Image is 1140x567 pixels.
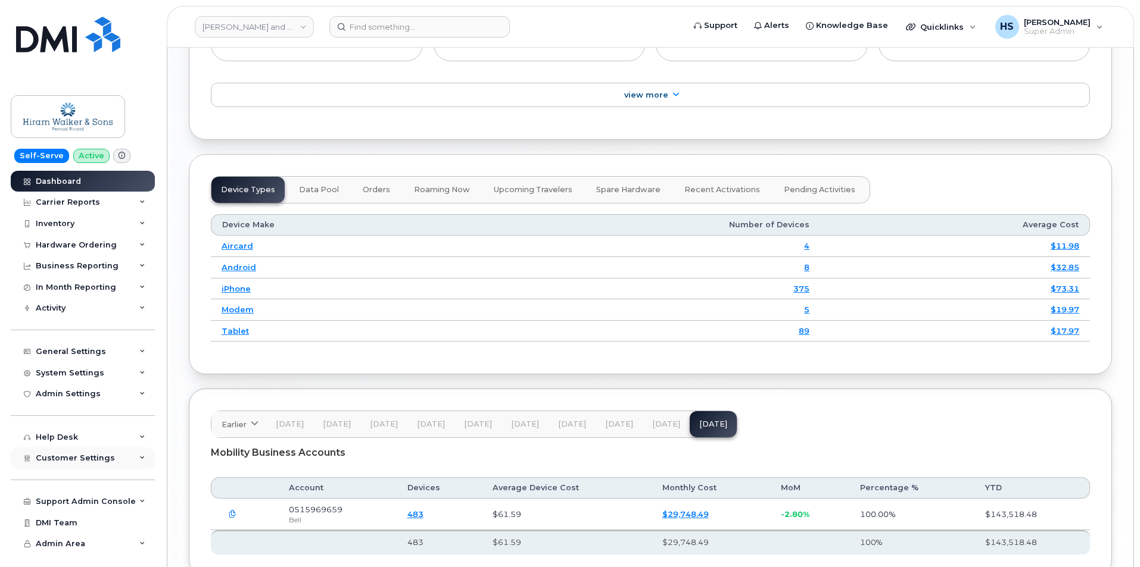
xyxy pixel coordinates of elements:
a: Hiram Walker and Sons Limited (Pernod Ricard) [195,16,314,37]
a: $32.85 [1051,262,1079,272]
a: Aircard [222,241,253,250]
td: $61.59 [482,499,652,530]
span: Recent Activations [684,185,760,195]
span: Super Admin [1024,27,1091,36]
div: Quicklinks [898,15,985,39]
td: $143,518.48 [974,499,1090,530]
a: 89 [799,326,809,336]
a: 483 [407,509,423,519]
th: Average Cost [820,214,1090,236]
a: iPhone [222,284,251,293]
span: [DATE] [370,419,398,429]
span: [DATE] [511,419,539,429]
span: Upcoming Travelers [494,185,572,195]
th: Devices [397,477,482,499]
span: Spare Hardware [596,185,661,195]
span: Roaming Now [414,185,470,195]
a: 5 [804,305,809,314]
div: Heather Space [987,15,1111,39]
a: Alerts [746,14,798,37]
a: View More [211,83,1090,108]
span: [DATE] [323,419,351,429]
th: $61.59 [482,530,652,554]
a: Modem [222,305,254,314]
a: 375 [793,284,809,293]
span: Alerts [764,20,789,32]
th: Average Device Cost [482,477,652,499]
span: Knowledge Base [816,20,888,32]
th: YTD [974,477,1090,499]
span: [DATE] [276,419,304,429]
span: HS [1000,20,1014,34]
th: Monthly Cost [652,477,771,499]
th: $29,748.49 [652,530,771,554]
span: [DATE] [464,419,492,429]
a: Support [686,14,746,37]
th: $143,518.48 [974,530,1090,554]
span: [DATE] [417,419,445,429]
a: $11.98 [1051,241,1079,250]
div: Mobility Business Accounts [211,438,1090,468]
span: Bell [289,515,301,524]
span: Pending Activities [784,185,855,195]
a: Knowledge Base [798,14,896,37]
th: Device Make [211,214,468,236]
a: $73.31 [1051,284,1079,293]
span: -2.80% [781,509,809,519]
a: 8 [804,262,809,272]
th: Account [278,477,396,499]
span: 0515969659 [289,505,342,514]
a: $17.97 [1051,326,1079,336]
input: Find something... [329,16,510,37]
span: [DATE] [558,419,586,429]
span: Support [704,20,737,32]
a: 4 [804,241,809,250]
a: Android [222,262,256,272]
th: Percentage % [849,477,975,499]
span: [DATE] [652,419,680,429]
span: [DATE] [605,419,633,429]
th: 483 [397,530,482,554]
th: MoM [770,477,849,499]
span: Quicklinks [920,22,964,32]
a: $19.97 [1051,305,1079,314]
th: Number of Devices [468,214,820,236]
a: $29,748.49 [662,509,709,519]
th: 100% [849,530,975,554]
span: View More [624,90,668,99]
a: Tablet [222,326,249,336]
span: Earlier [222,419,247,430]
td: 100.00% [849,499,975,530]
a: Earlier [211,411,266,437]
span: Data Pool [299,185,339,195]
span: Orders [363,185,390,195]
span: [PERSON_NAME] [1024,17,1091,27]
